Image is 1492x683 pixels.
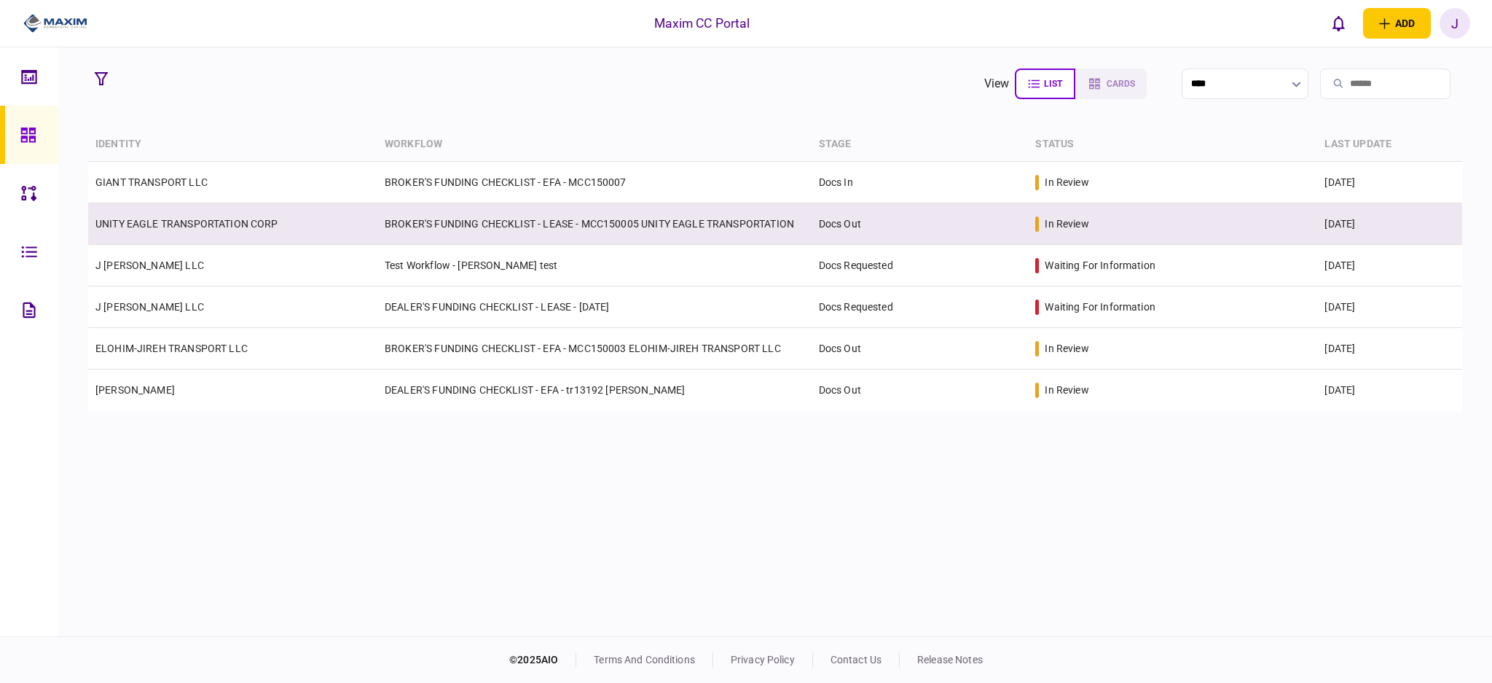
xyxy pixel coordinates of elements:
th: status [1028,128,1317,162]
td: [DATE] [1317,286,1462,328]
td: Docs In [812,162,1029,203]
div: in review [1045,216,1088,231]
a: UNITY EAGLE TRANSPORTATION CORP [95,218,278,230]
td: [DATE] [1317,370,1462,411]
div: in review [1045,175,1088,190]
td: [DATE] [1317,162,1462,203]
a: J [PERSON_NAME] LLC [95,301,204,313]
span: list [1044,79,1062,89]
img: client company logo [23,12,88,34]
div: waiting for information [1045,300,1155,314]
span: cards [1107,79,1135,89]
button: J [1440,8,1470,39]
a: [PERSON_NAME] [95,384,175,396]
th: workflow [377,128,812,162]
div: Maxim CC Portal [654,14,750,33]
td: [DATE] [1317,328,1462,370]
td: [DATE] [1317,203,1462,245]
th: last update [1317,128,1462,162]
td: DEALER'S FUNDING CHECKLIST - LEASE - [DATE] [377,286,812,328]
a: privacy policy [731,654,795,666]
td: BROKER'S FUNDING CHECKLIST - EFA - MCC150003 ELOHIM-JIREH TRANSPORT LLC [377,328,812,370]
td: Docs Out [812,370,1029,411]
td: Test Workflow - [PERSON_NAME] test [377,245,812,286]
a: J [PERSON_NAME] LLC [95,259,204,271]
td: Docs Out [812,328,1029,370]
div: in review [1045,341,1088,356]
td: BROKER'S FUNDING CHECKLIST - EFA - MCC150007 [377,162,812,203]
a: terms and conditions [594,654,695,666]
a: GIANT TRANSPORT LLC [95,176,208,188]
a: contact us [831,654,882,666]
button: open adding identity options [1363,8,1431,39]
div: © 2025 AIO [509,652,576,668]
div: view [984,75,1010,93]
td: BROKER'S FUNDING CHECKLIST - LEASE - MCC150005 UNITY EAGLE TRANSPORTATION [377,203,812,245]
td: [DATE] [1317,245,1462,286]
a: release notes [917,654,983,666]
td: Docs Requested [812,245,1029,286]
a: ELOHIM-JIREH TRANSPORT LLC [95,343,248,354]
div: waiting for information [1045,258,1155,273]
td: Docs Requested [812,286,1029,328]
td: Docs Out [812,203,1029,245]
td: DEALER'S FUNDING CHECKLIST - EFA - tr13192 [PERSON_NAME] [377,370,812,411]
th: stage [812,128,1029,162]
button: list [1015,69,1075,99]
button: cards [1075,69,1147,99]
div: in review [1045,383,1088,397]
th: identity [88,128,377,162]
button: open notifications list [1324,8,1354,39]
